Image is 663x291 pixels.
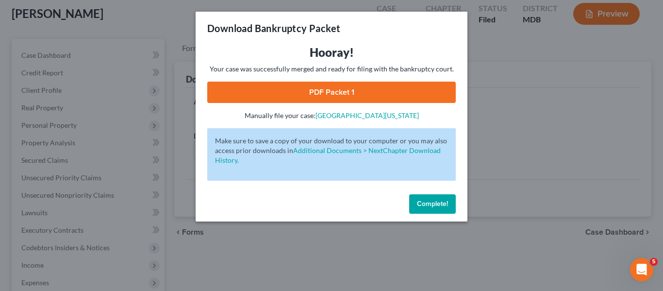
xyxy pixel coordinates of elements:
[630,258,653,281] iframe: Intercom live chat
[207,82,456,103] a: PDF Packet 1
[215,146,441,164] a: Additional Documents > NextChapter Download History.
[207,21,340,35] h3: Download Bankruptcy Packet
[315,111,419,120] a: [GEOGRAPHIC_DATA][US_STATE]
[207,45,456,60] h3: Hooray!
[215,136,448,165] p: Make sure to save a copy of your download to your computer or you may also access prior downloads in
[207,64,456,74] p: Your case was successfully merged and ready for filing with the bankruptcy court.
[650,258,658,266] span: 5
[409,194,456,214] button: Complete!
[417,200,448,208] span: Complete!
[207,111,456,120] p: Manually file your case:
